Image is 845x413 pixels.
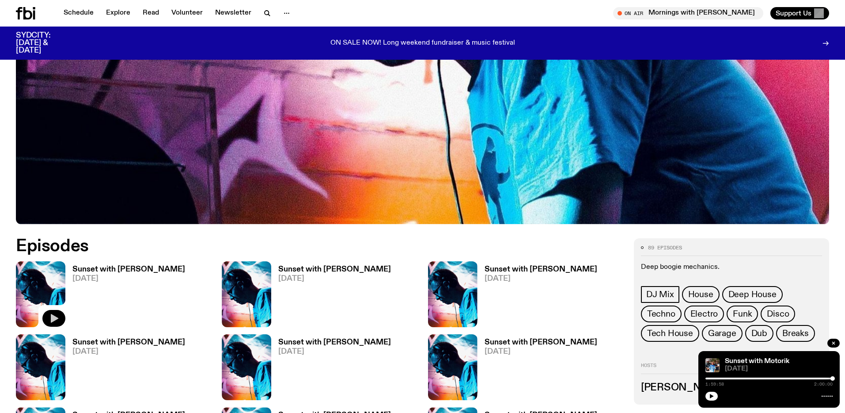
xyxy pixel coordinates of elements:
span: [DATE] [72,348,185,356]
a: Disco [761,306,795,322]
a: Deep House [722,286,783,303]
span: 2:00:00 [814,382,833,386]
span: Support Us [776,9,811,17]
span: [DATE] [485,275,597,283]
span: [DATE] [278,275,391,283]
a: Sunset with [PERSON_NAME][DATE] [477,266,597,327]
a: Newsletter [210,7,257,19]
span: DJ Mix [646,290,674,299]
span: Techno [647,309,675,319]
a: Sunset with [PERSON_NAME][DATE] [65,266,185,327]
span: [DATE] [725,366,833,372]
a: Sunset with [PERSON_NAME][DATE] [477,339,597,400]
img: Simon Caldwell stands side on, looking downwards. He has headphones on. Behind him is a brightly ... [428,334,477,400]
h3: Sunset with [PERSON_NAME] [278,266,391,273]
a: Electro [684,306,724,322]
a: Sunset with [PERSON_NAME][DATE] [271,266,391,327]
span: Garage [708,329,736,338]
a: Garage [702,325,743,342]
span: [DATE] [72,275,185,283]
span: 1:59:58 [705,382,724,386]
span: 89 episodes [648,245,682,250]
a: Dub [745,325,773,342]
h2: Episodes [16,238,554,254]
span: Disco [767,309,789,319]
h3: Sunset with [PERSON_NAME] [72,266,185,273]
a: Explore [101,7,136,19]
span: Tech House [647,329,693,338]
img: Simon Caldwell stands side on, looking downwards. He has headphones on. Behind him is a brightly ... [16,261,65,327]
a: Tech House [641,325,699,342]
h3: Sunset with [PERSON_NAME] [72,339,185,346]
a: Sunset with Motorik [725,358,789,365]
img: Simon Caldwell stands side on, looking downwards. He has headphones on. Behind him is a brightly ... [428,261,477,327]
a: Techno [641,306,682,322]
p: ON SALE NOW! Long weekend fundraiser & music festival [330,39,515,47]
a: Funk [727,306,758,322]
span: Electro [690,309,718,319]
a: Sunset with [PERSON_NAME][DATE] [271,339,391,400]
h3: [PERSON_NAME] [641,383,822,393]
span: Dub [751,329,767,338]
span: House [688,290,713,299]
a: DJ Mix [641,286,679,303]
button: On AirMornings with [PERSON_NAME] / [US_STATE][PERSON_NAME] Interview [613,7,763,19]
h3: Sunset with [PERSON_NAME] [485,266,597,273]
h3: Sunset with [PERSON_NAME] [485,339,597,346]
img: Andrew, Reenie, and Pat stand in a row, smiling at the camera, in dappled light with a vine leafe... [705,358,720,372]
span: Deep House [728,290,777,299]
span: [DATE] [278,348,391,356]
button: Support Us [770,7,829,19]
span: [DATE] [485,348,597,356]
a: House [682,286,720,303]
a: Sunset with [PERSON_NAME][DATE] [65,339,185,400]
p: Deep boogie mechanics. [641,263,822,272]
h3: Sunset with [PERSON_NAME] [278,339,391,346]
span: Breaks [782,329,809,338]
a: Volunteer [166,7,208,19]
a: Schedule [58,7,99,19]
h3: SYDCITY: [DATE] & [DATE] [16,32,72,54]
h2: Hosts [641,363,822,374]
span: Funk [733,309,752,319]
img: Simon Caldwell stands side on, looking downwards. He has headphones on. Behind him is a brightly ... [16,334,65,400]
a: Breaks [776,325,815,342]
a: Read [137,7,164,19]
img: Simon Caldwell stands side on, looking downwards. He has headphones on. Behind him is a brightly ... [222,261,271,327]
img: Simon Caldwell stands side on, looking downwards. He has headphones on. Behind him is a brightly ... [222,334,271,400]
